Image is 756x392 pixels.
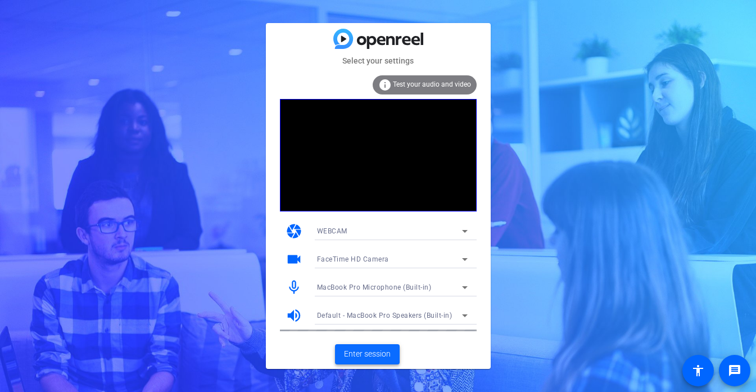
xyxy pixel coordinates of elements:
[335,344,400,364] button: Enter session
[344,348,391,360] span: Enter session
[286,279,302,296] mat-icon: mic_none
[317,227,347,235] span: WEBCAM
[286,223,302,240] mat-icon: camera
[728,364,741,377] mat-icon: message
[333,29,423,48] img: blue-gradient.svg
[286,251,302,268] mat-icon: videocam
[393,80,471,88] span: Test your audio and video
[317,312,452,319] span: Default - MacBook Pro Speakers (Built-in)
[691,364,705,377] mat-icon: accessibility
[266,55,491,67] mat-card-subtitle: Select your settings
[286,307,302,324] mat-icon: volume_up
[317,255,389,263] span: FaceTime HD Camera
[378,78,392,92] mat-icon: info
[317,283,432,291] span: MacBook Pro Microphone (Built-in)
